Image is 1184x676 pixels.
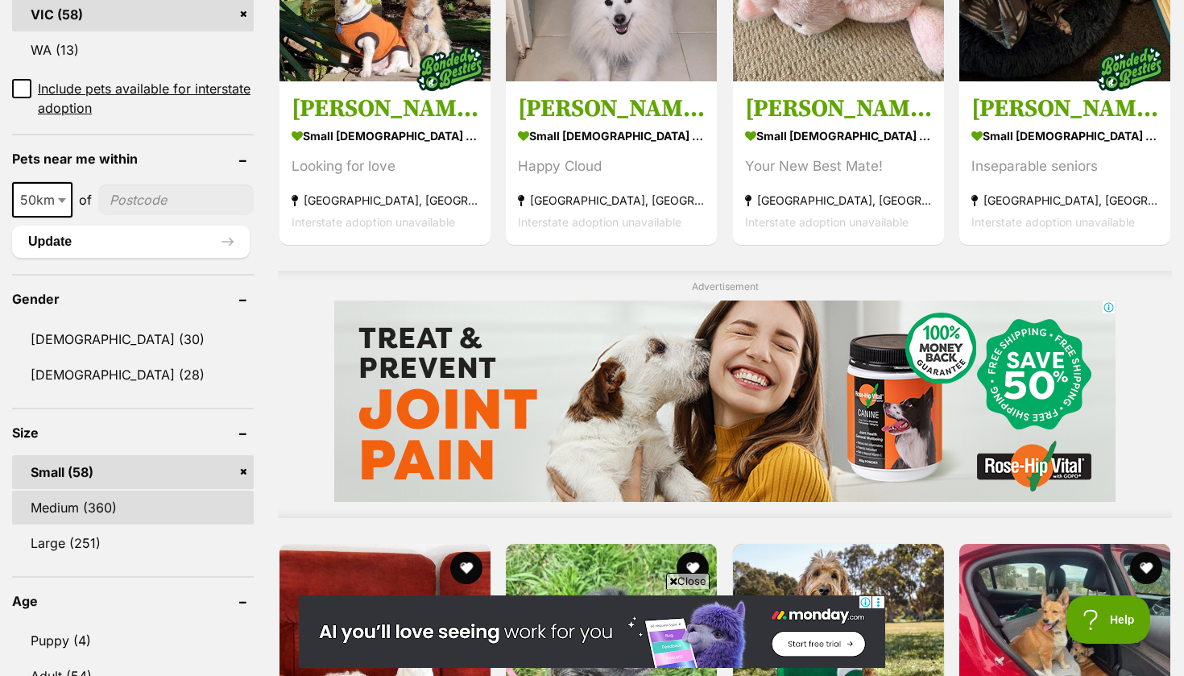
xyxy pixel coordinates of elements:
strong: small [DEMOGRAPHIC_DATA] Dog [971,124,1158,147]
button: favourite [450,552,482,584]
a: [DEMOGRAPHIC_DATA] (28) [12,358,254,392]
a: Puppy (4) [12,624,254,657]
a: [PERSON_NAME] and [PERSON_NAME] small [DEMOGRAPHIC_DATA] Dog Looking for love [GEOGRAPHIC_DATA], ... [279,81,491,245]
a: Small (58) [12,455,254,489]
span: Interstate adoption unavailable [971,215,1135,229]
button: Update [12,226,250,258]
div: Looking for love [292,156,478,177]
a: Large (251) [12,526,254,560]
a: Medium (360) [12,491,254,525]
span: Interstate adoption unavailable [745,215,909,229]
a: [PERSON_NAME] small [DEMOGRAPHIC_DATA] Dog Happy Cloud [GEOGRAPHIC_DATA], [GEOGRAPHIC_DATA] Inter... [506,81,717,245]
span: Interstate adoption unavailable [292,215,455,229]
div: Happy Cloud [518,156,705,177]
header: Pets near me within [12,151,254,166]
strong: [GEOGRAPHIC_DATA], [GEOGRAPHIC_DATA] [518,189,705,211]
strong: [GEOGRAPHIC_DATA], [GEOGRAPHIC_DATA] [745,189,932,211]
img: bonded besties [410,28,491,109]
button: favourite [1130,552,1162,584]
h3: [PERSON_NAME] and [PERSON_NAME] [292,93,478,124]
div: Your New Best Mate! [745,156,932,177]
span: 50km [14,189,71,211]
a: [PERSON_NAME] small [DEMOGRAPHIC_DATA] Dog Your New Best Mate! [GEOGRAPHIC_DATA], [GEOGRAPHIC_DAT... [733,81,944,245]
span: Interstate adoption unavailable [518,215,681,229]
div: Advertisement [278,271,1172,518]
h3: [PERSON_NAME] [745,93,932,124]
strong: [GEOGRAPHIC_DATA], [GEOGRAPHIC_DATA] [971,189,1158,211]
strong: small [DEMOGRAPHIC_DATA] Dog [745,124,932,147]
iframe: Advertisement [334,301,1116,502]
strong: small [DEMOGRAPHIC_DATA] Dog [292,124,478,147]
a: [PERSON_NAME] and [PERSON_NAME] small [DEMOGRAPHIC_DATA] Dog Inseparable seniors [GEOGRAPHIC_DATA... [959,81,1170,245]
a: [DEMOGRAPHIC_DATA] (30) [12,322,254,356]
header: Size [12,425,254,440]
span: Include pets available for interstate adoption [38,79,254,118]
header: Gender [12,292,254,306]
button: favourite [677,552,710,584]
iframe: Advertisement [299,595,885,668]
a: WA (13) [12,33,254,67]
header: Age [12,594,254,608]
span: Close [666,573,710,589]
span: of [79,190,92,209]
strong: [GEOGRAPHIC_DATA], [GEOGRAPHIC_DATA] [292,189,478,211]
h3: [PERSON_NAME] and [PERSON_NAME] [971,93,1158,124]
iframe: Help Scout Beacon - Open [1066,595,1152,644]
h3: [PERSON_NAME] [518,93,705,124]
a: Include pets available for interstate adoption [12,79,254,118]
div: Inseparable seniors [971,156,1158,177]
strong: small [DEMOGRAPHIC_DATA] Dog [518,124,705,147]
input: postcode [98,185,254,215]
span: 50km [12,182,72,218]
img: bonded besties [1090,28,1170,109]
